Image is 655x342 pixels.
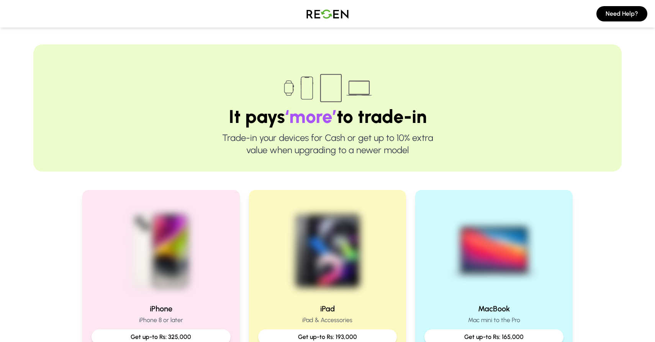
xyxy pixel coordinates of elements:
[92,303,231,314] h2: iPhone
[92,316,231,325] p: iPhone 8 or later
[98,332,224,342] p: Get up-to Rs: 325,000
[264,332,391,342] p: Get up-to Rs: 193,000
[112,199,210,297] img: iPhone
[424,303,563,314] h2: MacBook
[258,316,397,325] p: iPad & Accessories
[58,132,597,156] p: Trade-in your devices for Cash or get up to 10% extra value when upgrading to a newer model
[285,105,337,128] span: ‘more’
[431,332,557,342] p: Get up-to Rs: 165,000
[596,6,647,21] button: Need Help?
[58,107,597,126] h1: It pays to trade-in
[280,69,375,107] img: Trade-in devices
[278,199,377,297] img: iPad
[258,303,397,314] h2: iPad
[301,3,354,25] img: Logo
[424,316,563,325] p: Mac mini to the Pro
[445,199,543,297] img: MacBook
